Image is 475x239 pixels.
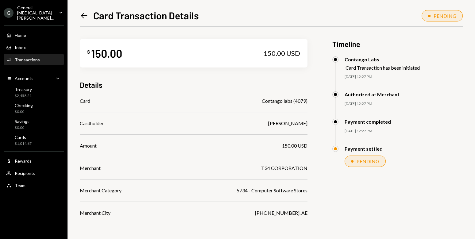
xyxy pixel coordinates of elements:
[4,168,64,179] a: Recipients
[282,142,307,149] div: 150.00 USD
[15,109,33,114] div: $0.00
[80,142,97,149] div: Amount
[346,65,420,71] div: Card Transaction has been initiated
[15,103,33,108] div: Checking
[268,120,307,127] div: [PERSON_NAME]
[4,29,64,40] a: Home
[4,101,64,116] a: Checking$0.00
[345,56,420,62] div: Contango Labs
[345,101,463,106] div: [DATE] 12:27 PM
[80,97,90,105] div: Card
[262,97,307,105] div: Contango labs (4079)
[15,135,32,140] div: Cards
[4,85,64,100] a: Treasury$2,458.21
[4,117,64,132] a: Savings$0.00
[80,209,110,217] div: Merchant City
[15,141,32,146] div: $1,014.67
[80,80,102,90] h3: Details
[15,45,26,50] div: Inbox
[80,187,122,194] div: Merchant Category
[80,164,101,172] div: Merchant
[15,183,25,188] div: Team
[15,87,32,92] div: Treasury
[434,13,456,19] div: PENDING
[15,158,32,164] div: Rewards
[4,42,64,53] a: Inbox
[87,49,90,55] div: $
[332,39,463,49] h3: Timeline
[15,93,32,98] div: $2,458.21
[237,187,307,194] div: 5734 - Computer Software Stores
[15,76,33,81] div: Accounts
[4,155,64,166] a: Rewards
[345,74,463,79] div: [DATE] 12:27 PM
[261,164,307,172] div: T34 CORPORATION
[17,5,54,21] div: General [MEDICAL_DATA][PERSON_NAME]...
[357,158,379,164] div: PENDING
[4,180,64,191] a: Team
[15,119,29,124] div: Savings
[15,171,35,176] div: Recipients
[345,129,463,134] div: [DATE] 12:27 PM
[4,73,64,84] a: Accounts
[15,33,26,38] div: Home
[4,133,64,148] a: Cards$1,014.67
[4,54,64,65] a: Transactions
[255,209,307,217] div: [PHONE_NUMBER], AE
[4,8,14,18] div: G
[264,49,300,58] div: 150.00 USD
[15,125,29,130] div: $0.00
[345,91,400,97] div: Authorized at Merchant
[91,46,122,60] div: 150.00
[15,57,40,62] div: Transactions
[80,120,104,127] div: Cardholder
[345,146,383,152] div: Payment settled
[345,119,391,125] div: Payment completed
[93,9,199,21] h1: Card Transaction Details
